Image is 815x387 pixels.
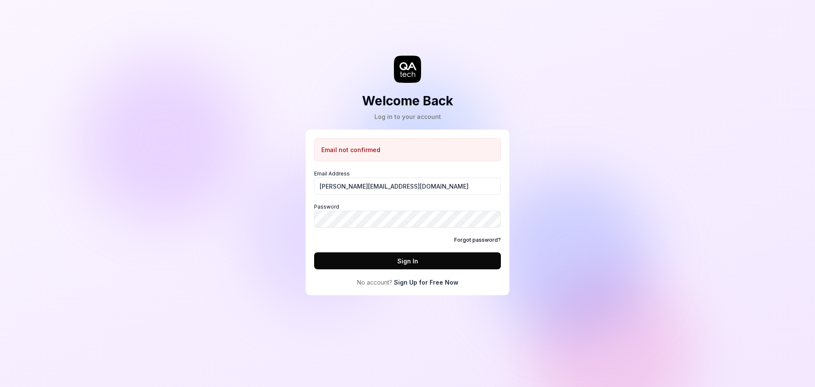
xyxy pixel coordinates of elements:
span: No account? [357,278,392,287]
input: Password [314,211,501,228]
button: Sign In [314,252,501,269]
h2: Welcome Back [362,91,453,110]
input: Email Address [314,178,501,195]
a: Sign Up for Free Now [394,278,458,287]
label: Password [314,203,501,228]
p: Email not confirmed [321,145,380,154]
a: Forgot password? [454,236,501,244]
div: Log in to your account [362,112,453,121]
label: Email Address [314,170,501,195]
